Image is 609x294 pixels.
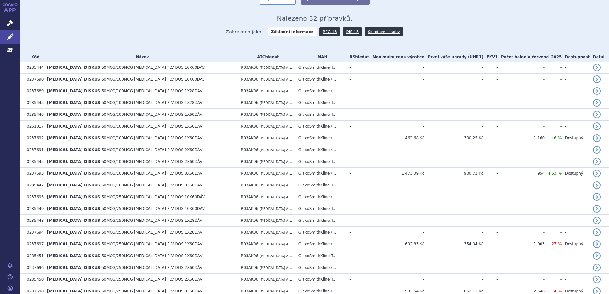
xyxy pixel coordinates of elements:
[369,62,425,73] td: -
[24,238,44,250] td: 0237697
[295,97,346,109] td: GlaxoSmithKline T...
[528,55,562,59] span: v červenci 2025
[483,179,498,191] td: -
[545,191,562,203] td: -
[593,122,601,130] a: detail
[369,215,425,227] td: -
[47,218,100,223] span: [MEDICAL_DATA] DISKUS
[593,264,601,271] a: detail
[241,171,258,176] span: R03AK06
[483,238,498,250] td: -
[295,250,346,262] td: GlaxoSmithKline T...
[102,242,203,246] span: 50MCG/250MCG [MEDICAL_DATA] PLV DOS 1X60DÁV
[241,112,258,117] span: R03AK06
[260,254,292,258] span: [MEDICAL_DATA] A ...
[562,179,590,191] td: -
[102,159,203,164] span: 50MCG/100MCG [MEDICAL_DATA] PLV DOS 2X60DÁV
[369,52,425,62] th: Maximální cena výrobce
[562,215,590,227] td: -
[483,203,498,215] td: -
[593,87,601,95] a: detail
[483,274,498,285] td: -
[24,274,44,285] td: 0285450
[498,97,545,109] td: -
[47,195,100,199] span: [MEDICAL_DATA] DISKUS
[562,144,590,156] td: -
[346,109,369,121] td: -
[593,181,601,189] a: detail
[369,73,425,85] td: -
[369,238,425,250] td: 602,83 Kč
[498,168,545,179] td: 954
[498,109,545,121] td: -
[562,227,590,238] td: -
[24,168,44,179] td: 0237693
[369,109,425,121] td: -
[24,132,44,144] td: 0237692
[268,27,317,36] strong: Základní informace
[47,277,100,282] span: [MEDICAL_DATA] DISKUS
[47,89,100,93] span: [MEDICAL_DATA] DISKUS
[241,265,258,270] span: R03AK06
[545,121,562,132] td: -
[260,89,292,93] span: [MEDICAL_DATA] A ...
[47,77,100,81] span: [MEDICAL_DATA] DISKUS
[562,62,590,73] td: -
[295,62,346,73] td: GlaxoSmithKline T...
[369,144,425,156] td: -
[102,265,203,270] span: 50MCG/250MCG [MEDICAL_DATA] PLV DOS 2X60DÁV
[24,97,44,109] td: 0285443
[562,191,590,203] td: -
[241,183,258,187] span: R03AK06
[424,121,483,132] td: -
[562,52,590,62] th: Dostupnost
[498,203,545,215] td: -
[593,193,601,201] a: detail
[498,274,545,285] td: -
[424,168,483,179] td: 900,72 Kč
[562,109,590,121] td: -
[260,207,292,211] span: [MEDICAL_DATA] A ...
[346,132,369,144] td: -
[319,27,340,36] a: REG-13
[102,218,203,223] span: 50MCG/250MCG [MEDICAL_DATA] PLV DOS 1X28DÁV
[498,238,545,250] td: 1 003
[483,144,498,156] td: -
[424,262,483,274] td: -
[102,230,203,234] span: 50MCG/250MCG [MEDICAL_DATA] PLV DOS 1X28DÁV
[369,121,425,132] td: -
[424,203,483,215] td: -
[562,250,590,262] td: -
[102,124,203,129] span: 50MCG/100MCG [MEDICAL_DATA] PLV DOS 1X60DÁV
[102,206,205,211] span: 50MCG/250MCG [MEDICAL_DATA] PLV DOS 10X60DÁV
[295,73,346,85] td: GlaxoSmithKline (...
[483,85,498,97] td: -
[593,158,601,165] a: detail
[369,156,425,168] td: -
[545,144,562,156] td: -
[346,179,369,191] td: -
[102,171,203,176] span: 50MCG/100MCG [MEDICAL_DATA] PLV DOS 3X60DÁV
[593,75,601,83] a: detail
[498,73,545,85] td: -
[260,266,292,269] span: [MEDICAL_DATA] A ...
[498,191,545,203] td: -
[241,136,258,140] span: R03AK06
[346,191,369,203] td: -
[562,85,590,97] td: -
[593,134,601,142] a: detail
[260,160,292,164] span: [MEDICAL_DATA] A ...
[483,156,498,168] td: -
[24,109,44,121] td: 0285446
[369,250,425,262] td: -
[241,277,258,282] span: R03AK06
[424,250,483,262] td: -
[295,121,346,132] td: GlaxoSmithKline (...
[552,289,562,293] span: -4 %
[545,274,562,285] td: -
[24,156,44,168] td: 0285445
[241,65,258,70] span: R03AK06
[346,215,369,227] td: -
[369,274,425,285] td: -
[593,276,601,283] a: detail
